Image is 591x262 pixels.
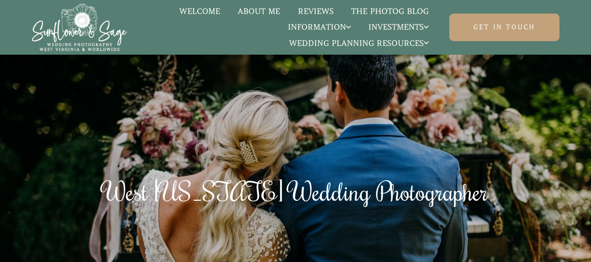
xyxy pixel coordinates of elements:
span: Photographer [376,175,488,208]
span: Wedding [289,175,371,208]
a: The Photog Blog [343,6,438,17]
a: Welcome [171,6,229,17]
span: Information [288,23,351,31]
img: Sunflower & Sage Wedding Photography [31,3,128,52]
a: Information [279,21,360,33]
span: [US_STATE] [154,175,283,208]
a: Get in touch [449,14,559,41]
a: Wedding Planning Resources [280,38,438,49]
span: Get in touch [473,23,535,31]
span: Investments [368,23,429,31]
a: Investments [360,21,438,33]
a: Reviews [289,6,343,17]
span: Wedding Planning Resources [289,39,429,48]
a: About Me [229,6,289,17]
